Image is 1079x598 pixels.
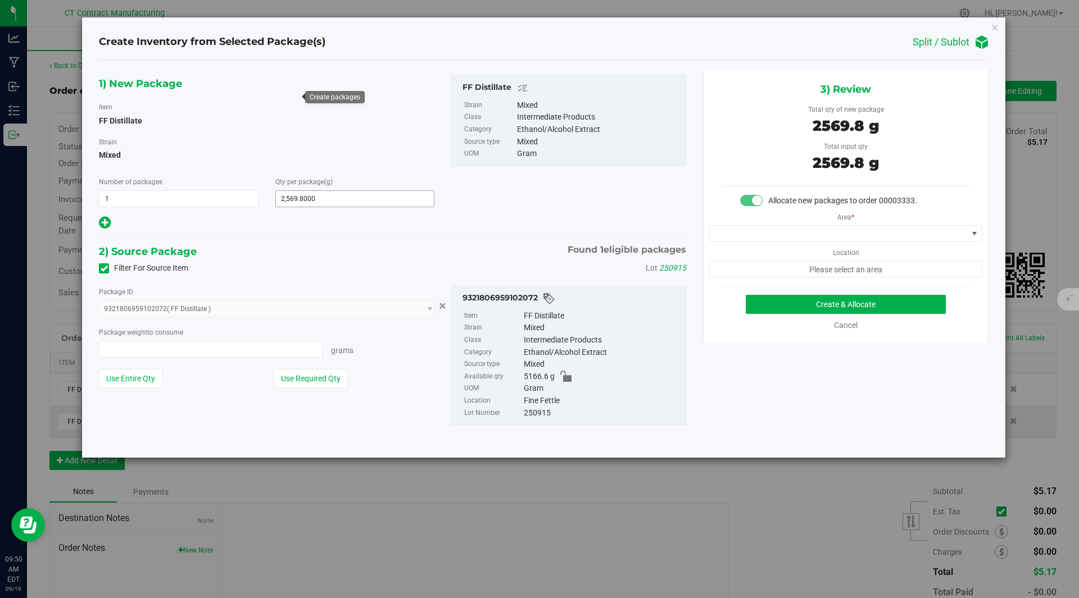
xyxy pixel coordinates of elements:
label: Strain [99,137,117,147]
div: Mixed [524,358,680,371]
span: Allocate new packages to order 00003333. [768,196,917,205]
span: Qty per package [275,178,333,186]
span: 3) Review [820,81,871,98]
label: Strain [464,322,522,334]
label: Category [464,346,522,359]
div: Gram [517,148,680,160]
span: Number of packages [99,178,162,186]
div: Intermediate Products [517,111,680,124]
label: Class [464,111,515,124]
label: Source type [464,358,522,371]
label: Location [464,395,522,407]
span: Please select an area [709,261,982,277]
span: Lot [646,263,658,272]
span: 2) Source Package [99,243,197,260]
label: Area [837,207,854,222]
span: 250915 [659,263,686,272]
label: Available qty [464,371,522,383]
span: FF Distillate [99,116,142,125]
h4: Create Inventory from Selected Package(s) [99,35,325,49]
span: Mixed [99,147,434,163]
input: 1 [99,191,258,207]
span: 2569.8 g [813,154,879,172]
label: Item [99,102,112,112]
div: 9321806959102072 [463,292,680,305]
div: FF Distillate [524,310,680,322]
div: Mixed [517,99,680,112]
button: Use Entire Qty [99,369,162,388]
span: Found eligible packages [568,243,686,257]
span: 2569.8 g [813,117,879,135]
label: Class [464,334,522,346]
span: Package to consume [99,328,183,336]
label: Location [833,242,859,258]
label: Filter For Source Item [99,262,188,274]
label: Lot Number [464,407,522,419]
span: Total qty of new package [808,106,884,113]
span: Grams [331,346,353,355]
span: 1 [600,244,604,255]
div: Gram [524,382,680,395]
div: 250915 [524,407,680,419]
span: 1) New Package [99,75,182,92]
label: UOM [464,382,522,395]
span: (g) [324,178,333,186]
label: Item [464,310,522,322]
div: Intermediate Products [524,334,680,346]
button: Create & Allocate [746,295,946,314]
span: Add new output [99,220,111,229]
label: UOM [464,148,515,160]
button: Use Required Qty [274,369,348,388]
h4: Split / Sublot [913,36,969,48]
a: Cancel [834,321,858,330]
div: FF Distillate [463,81,680,95]
input: 2,569.8000 [276,191,434,207]
div: Ethanol/Alcohol Extract [524,346,680,359]
span: 5166.6 g [524,371,555,383]
label: Source type [464,136,515,148]
span: weight [127,328,147,336]
button: Cancel button [436,298,450,314]
div: Fine Fettle [524,395,680,407]
div: Create packages [310,93,360,101]
div: Ethanol/Alcohol Extract [517,124,680,136]
span: Package ID [99,288,133,296]
div: Mixed [517,136,680,148]
label: Category [464,124,515,136]
label: Strain [464,99,515,112]
iframe: Resource center [11,508,45,542]
span: Total input qty [824,143,868,150]
div: Mixed [524,322,680,334]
